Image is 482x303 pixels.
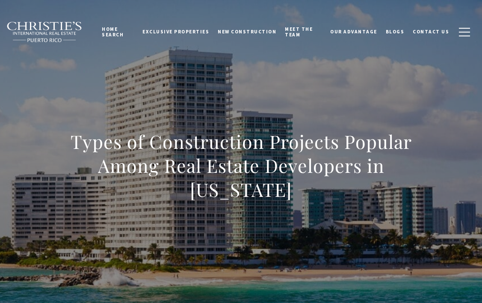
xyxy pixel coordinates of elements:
[330,29,377,35] span: Our Advantage
[142,29,209,35] span: Exclusive Properties
[413,29,449,35] span: Contact Us
[213,21,281,42] a: New Construction
[53,130,430,202] h1: Types of Construction Projects Popular Among Real Estate Developers in [US_STATE]
[98,18,138,45] a: Home Search
[381,21,409,42] a: Blogs
[386,29,405,35] span: Blogs
[218,29,276,35] span: New Construction
[281,18,326,45] a: Meet the Team
[326,21,381,42] a: Our Advantage
[138,21,213,42] a: Exclusive Properties
[6,21,83,43] img: Christie's International Real Estate black text logo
